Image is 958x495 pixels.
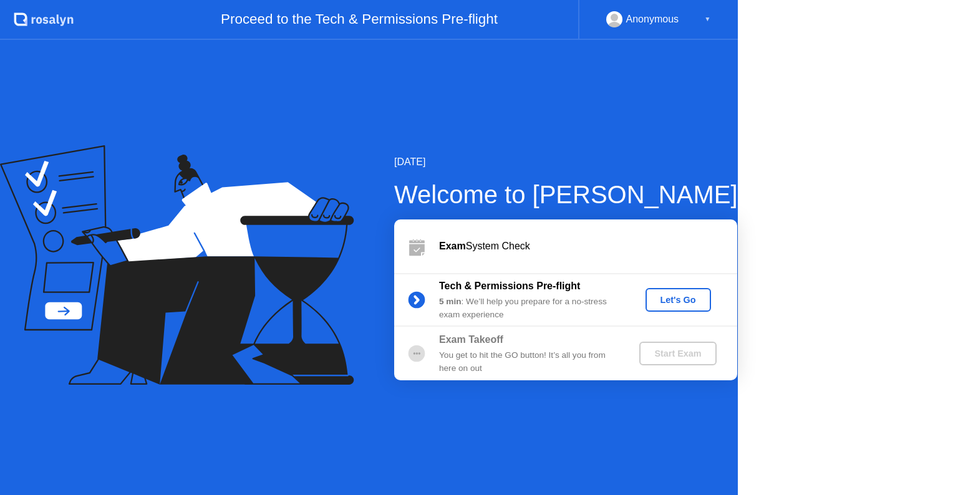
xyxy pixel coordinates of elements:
[439,239,737,254] div: System Check
[394,176,738,213] div: Welcome to [PERSON_NAME]
[639,342,716,365] button: Start Exam
[439,297,462,306] b: 5 min
[439,281,580,291] b: Tech & Permissions Pre-flight
[704,11,710,27] div: ▼
[394,155,738,170] div: [DATE]
[439,334,503,345] b: Exam Takeoff
[651,295,706,305] div: Let's Go
[439,241,466,251] b: Exam
[439,296,619,321] div: : We’ll help you prepare for a no-stress exam experience
[644,348,711,358] div: Start Exam
[626,11,679,27] div: Anonymous
[439,349,619,375] div: You get to hit the GO button! It’s all you from here on out
[646,288,711,312] button: Let's Go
